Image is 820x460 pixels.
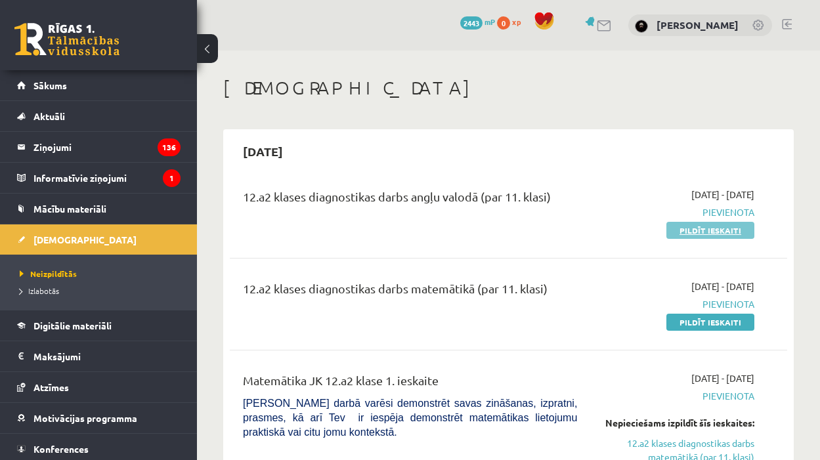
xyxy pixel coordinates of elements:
span: mP [485,16,495,27]
span: xp [512,16,521,27]
a: 0 xp [497,16,527,27]
span: Digitālie materiāli [33,320,112,331]
a: [PERSON_NAME] [657,18,739,31]
div: Nepieciešams izpildīt šīs ieskaites: [597,416,754,430]
a: Digitālie materiāli [17,310,181,341]
a: Aktuāli [17,101,181,131]
span: Izlabotās [20,285,59,296]
span: [DATE] - [DATE] [691,371,754,385]
span: [PERSON_NAME] darbā varēsi demonstrēt savas zināšanas, izpratni, prasmes, kā arī Tev ir iespēja d... [243,398,577,438]
div: 12.a2 klases diagnostikas darbs angļu valodā (par 11. klasi) [243,188,577,212]
span: Motivācijas programma [33,412,137,424]
span: 0 [497,16,510,30]
img: Dmitrijs Zemtautis [635,20,648,33]
a: Rīgas 1. Tālmācības vidusskola [14,23,119,56]
span: Mācību materiāli [33,203,106,215]
legend: Ziņojumi [33,132,181,162]
span: Aktuāli [33,110,65,122]
a: Izlabotās [20,285,184,297]
a: Informatīvie ziņojumi1 [17,163,181,193]
span: Atzīmes [33,381,69,393]
h1: [DEMOGRAPHIC_DATA] [223,77,794,99]
legend: Informatīvie ziņojumi [33,163,181,193]
legend: Maksājumi [33,341,181,371]
span: [DATE] - [DATE] [691,188,754,201]
span: Sākums [33,79,67,91]
a: Pildīt ieskaiti [666,222,754,239]
div: Matemātika JK 12.a2 klase 1. ieskaite [243,371,577,396]
a: Neizpildītās [20,268,184,280]
span: 2443 [460,16,483,30]
a: Sākums [17,70,181,100]
span: Pievienota [597,297,754,311]
a: Maksājumi [17,341,181,371]
i: 136 [158,138,181,156]
a: Ziņojumi136 [17,132,181,162]
span: [DATE] - [DATE] [691,280,754,293]
span: Pievienota [597,205,754,219]
a: Pildīt ieskaiti [666,314,754,331]
a: Motivācijas programma [17,403,181,433]
span: Pievienota [597,389,754,403]
div: 12.a2 klases diagnostikas darbs matemātikā (par 11. klasi) [243,280,577,304]
a: Mācību materiāli [17,194,181,224]
h2: [DATE] [230,136,296,167]
span: Konferences [33,443,89,455]
span: Neizpildītās [20,268,77,279]
span: [DEMOGRAPHIC_DATA] [33,234,137,245]
a: Atzīmes [17,372,181,402]
a: 2443 mP [460,16,495,27]
a: [DEMOGRAPHIC_DATA] [17,224,181,255]
i: 1 [163,169,181,187]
